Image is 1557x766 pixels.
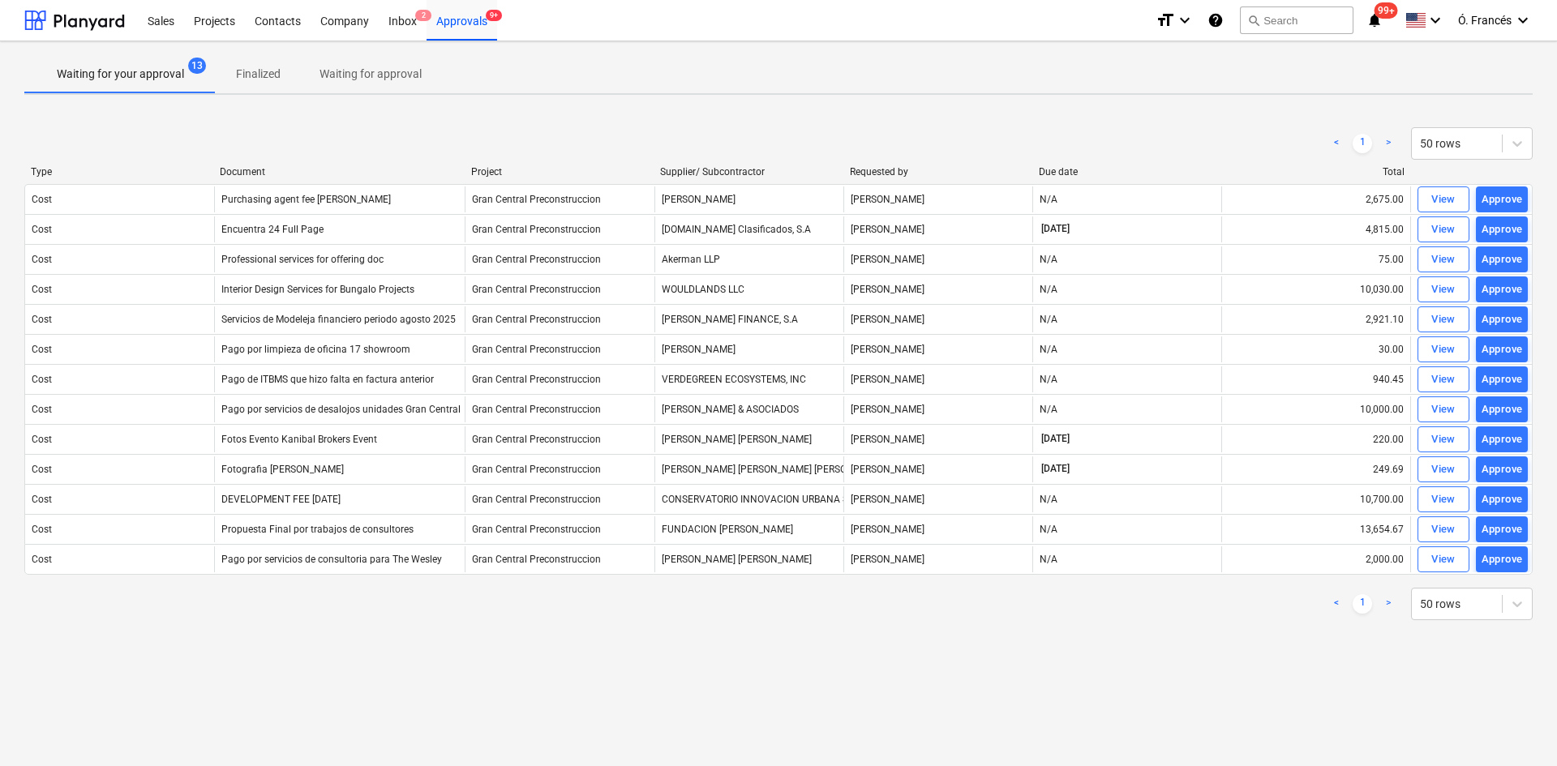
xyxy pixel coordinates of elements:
[1431,550,1456,569] div: View
[843,216,1032,242] div: [PERSON_NAME]
[654,216,843,242] div: [DOMAIN_NAME] Clasificados, S.A
[1353,594,1372,614] a: Page 1 is your current page
[221,314,456,325] div: Servicios de Modeleja financiero periodo agosto 2025
[1431,340,1456,359] div: View
[1221,336,1410,362] div: 30.00
[221,464,344,475] div: Fotografia [PERSON_NAME]
[1040,494,1057,505] div: N/A
[1476,216,1528,242] button: Approve
[1418,306,1469,332] button: View
[472,524,601,535] span: Gran Central Preconstruccion
[32,494,52,505] div: Cost
[654,246,843,272] div: Akerman LLP
[1207,11,1224,30] i: Knowledge base
[1040,432,1071,446] span: [DATE]
[1476,516,1528,542] button: Approve
[32,434,52,445] div: Cost
[1040,194,1057,205] div: N/A
[1418,216,1469,242] button: View
[1458,14,1512,27] span: Ó. Francés
[1482,340,1523,359] div: Approve
[654,396,843,422] div: [PERSON_NAME] & ASOCIADOS
[471,166,647,178] div: Project
[1431,220,1456,239] div: View
[1476,486,1528,512] button: Approve
[1476,186,1528,212] button: Approve
[1476,546,1528,572] button: Approve
[472,494,601,505] span: Gran Central Preconstruccion
[1431,370,1456,389] div: View
[1327,594,1346,614] a: Previous page
[654,516,843,542] div: FUNDACION [PERSON_NAME]
[1040,314,1057,325] div: N/A
[1476,396,1528,422] button: Approve
[1353,134,1372,153] a: Page 1 is your current page
[1482,310,1523,329] div: Approve
[1247,14,1260,27] span: search
[843,426,1032,452] div: [PERSON_NAME]
[1175,11,1195,30] i: keyboard_arrow_down
[843,486,1032,512] div: [PERSON_NAME]
[654,366,843,392] div: VERDEGREEN ECOSYSTEMS, INC
[1476,456,1528,482] button: Approve
[32,194,52,205] div: Cost
[472,464,601,475] span: Gran Central Preconstruccion
[472,434,601,445] span: Gran Central Preconstruccion
[1040,462,1071,476] span: [DATE]
[1431,520,1456,539] div: View
[1482,460,1523,479] div: Approve
[1240,6,1353,34] button: Search
[1482,220,1523,239] div: Approve
[654,426,843,452] div: [PERSON_NAME] [PERSON_NAME]
[654,336,843,362] div: [PERSON_NAME]
[1476,688,1557,766] iframe: Chat Widget
[843,246,1032,272] div: [PERSON_NAME]
[1476,276,1528,302] button: Approve
[1482,430,1523,449] div: Approve
[1431,310,1456,329] div: View
[221,374,434,385] div: Pago de ITBMS que hizo falta en factura anterior
[221,434,377,445] div: Fotos Evento Kanibal Brokers Event
[486,10,502,21] span: 9+
[1221,306,1410,332] div: 2,921.10
[1418,486,1469,512] button: View
[1431,250,1456,269] div: View
[1431,280,1456,299] div: View
[654,186,843,212] div: [PERSON_NAME]
[654,486,843,512] div: CONSERVATORIO INNOVACION URBANA S. DE RL
[654,546,843,572] div: [PERSON_NAME] [PERSON_NAME]
[221,254,384,265] div: Professional services for offering doc
[32,344,52,355] div: Cost
[1418,186,1469,212] button: View
[221,524,414,535] div: Propuesta Final por trabajos de consultores
[1418,396,1469,422] button: View
[32,374,52,385] div: Cost
[1476,306,1528,332] button: Approve
[221,194,391,205] div: Purchasing agent fee [PERSON_NAME]
[221,554,442,565] div: Pago por servicios de consultoria para The Wesley
[1221,516,1410,542] div: 13,654.67
[1476,688,1557,766] div: Widget de chat
[472,224,601,235] span: Gran Central Preconstruccion
[654,306,843,332] div: [PERSON_NAME] FINANCE, S.A
[660,166,836,178] div: Supplier/ Subcontractor
[654,456,843,482] div: [PERSON_NAME] [PERSON_NAME] [PERSON_NAME]
[1379,134,1398,153] a: Next page
[1221,426,1410,452] div: 220.00
[1418,426,1469,452] button: View
[1476,426,1528,452] button: Approve
[843,516,1032,542] div: [PERSON_NAME]
[1040,254,1057,265] div: N/A
[1418,276,1469,302] button: View
[472,374,601,385] span: Gran Central Preconstruccion
[1221,216,1410,242] div: 4,815.00
[1221,186,1410,212] div: 2,675.00
[32,224,52,235] div: Cost
[1418,336,1469,362] button: View
[843,396,1032,422] div: [PERSON_NAME]
[1040,524,1057,535] div: N/A
[1229,166,1405,178] div: Total
[472,404,601,415] span: Gran Central Preconstruccion
[221,284,414,295] div: Interior Design Services for Bungalo Projects
[1221,486,1410,512] div: 10,700.00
